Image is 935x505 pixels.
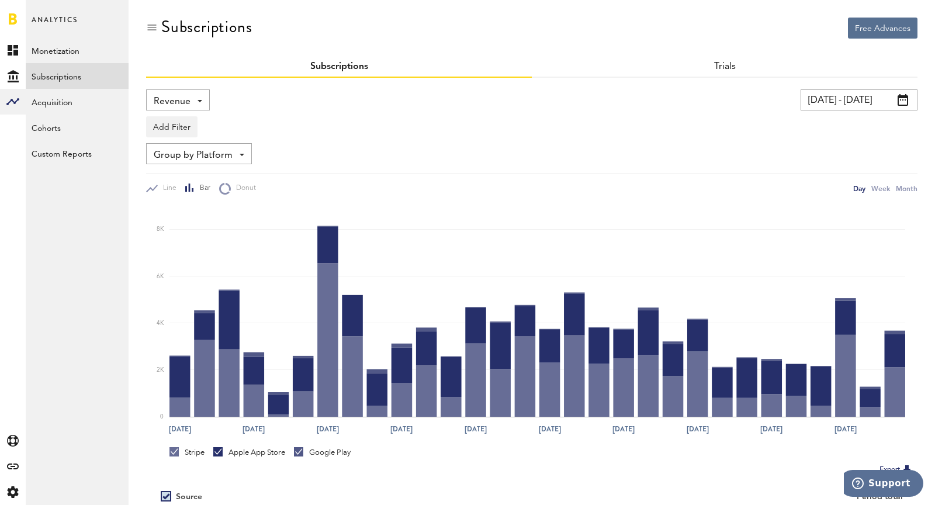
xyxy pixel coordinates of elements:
[834,424,857,434] text: [DATE]
[176,492,202,502] div: Source
[871,182,890,195] div: Week
[546,492,903,502] div: Period total
[169,424,191,434] text: [DATE]
[160,414,164,420] text: 0
[154,146,233,165] span: Group by Platform
[294,447,351,458] div: Google Play
[714,62,736,71] a: Trials
[26,115,129,140] a: Cohorts
[231,184,256,193] span: Donut
[213,447,285,458] div: Apple App Store
[157,367,164,373] text: 2K
[26,140,129,166] a: Custom Reports
[310,62,368,71] a: Subscriptions
[243,424,265,434] text: [DATE]
[26,89,129,115] a: Acquisition
[32,13,78,37] span: Analytics
[195,184,210,193] span: Bar
[158,184,176,193] span: Line
[896,182,917,195] div: Month
[900,463,914,477] img: Export
[760,424,782,434] text: [DATE]
[612,424,635,434] text: [DATE]
[844,470,923,499] iframe: Opens a widget where you can find more information
[157,274,164,279] text: 6K
[853,182,865,195] div: Day
[157,227,164,233] text: 8K
[876,462,917,478] button: Export
[169,447,205,458] div: Stripe
[26,37,129,63] a: Monetization
[154,92,191,112] span: Revenue
[317,424,339,434] text: [DATE]
[161,18,252,36] div: Subscriptions
[465,424,487,434] text: [DATE]
[26,63,129,89] a: Subscriptions
[390,424,413,434] text: [DATE]
[146,116,198,137] button: Add Filter
[539,424,561,434] text: [DATE]
[157,320,164,326] text: 4K
[687,424,709,434] text: [DATE]
[848,18,917,39] button: Free Advances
